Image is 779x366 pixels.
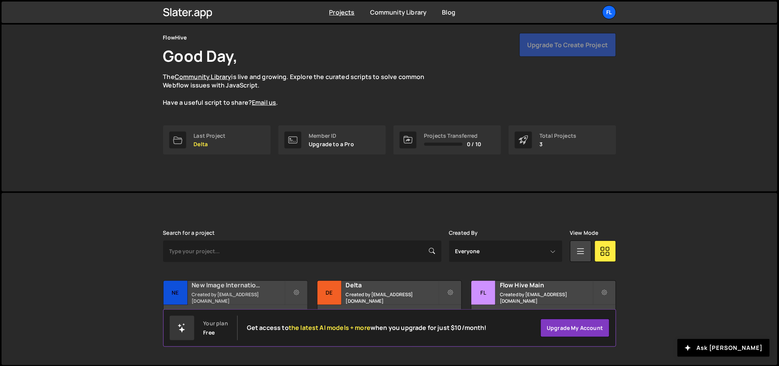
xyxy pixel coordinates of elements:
[540,141,577,147] p: 3
[163,45,238,66] h1: Good Day,
[309,141,354,147] p: Upgrade to a Pro
[163,33,187,42] div: FlowHive
[540,133,577,139] div: Total Projects
[164,281,188,305] div: Ne
[346,281,438,289] h2: Delta
[289,323,370,332] span: the latest AI models + more
[424,133,481,139] div: Projects Transferred
[370,8,427,16] a: Community Library
[163,73,440,107] p: The is live and growing. Explore the curated scripts to solve common Webflow issues with JavaScri...
[449,230,478,236] label: Created By
[203,320,228,326] div: Your plan
[500,291,592,304] small: Created by [EMAIL_ADDRESS][DOMAIN_NAME]
[163,125,271,155] a: Last Project Delta
[175,73,232,81] a: Community Library
[471,280,616,328] a: Fl Flow Hive Main Created by [EMAIL_ADDRESS][DOMAIN_NAME] 8 pages, last updated by [DATE]
[252,98,276,107] a: Email us
[500,281,592,289] h2: Flow Hive Main
[163,230,215,236] label: Search for a project
[317,280,462,328] a: De Delta Created by [EMAIL_ADDRESS][DOMAIN_NAME] 1 page, last updated by [DATE]
[541,319,610,337] a: Upgrade my account
[309,133,354,139] div: Member ID
[318,305,461,328] div: 1 page, last updated by [DATE]
[467,141,481,147] span: 0 / 10
[318,281,342,305] div: De
[247,324,487,331] h2: Get access to when you upgrade for just $10/month!
[602,5,616,19] a: Fl
[163,280,308,328] a: Ne New Image International Created by [EMAIL_ADDRESS][DOMAIN_NAME] 5 pages, last updated by [DATE]
[442,8,456,16] a: Blog
[346,291,438,304] small: Created by [EMAIL_ADDRESS][DOMAIN_NAME]
[329,8,355,16] a: Projects
[471,305,615,328] div: 8 pages, last updated by [DATE]
[194,141,226,147] p: Delta
[570,230,599,236] label: View Mode
[192,281,284,289] h2: New Image International
[194,133,226,139] div: Last Project
[163,241,442,262] input: Type your project...
[192,291,284,304] small: Created by [EMAIL_ADDRESS][DOMAIN_NAME]
[164,305,308,328] div: 5 pages, last updated by [DATE]
[203,330,215,336] div: Free
[678,339,770,357] button: Ask [PERSON_NAME]
[471,281,496,305] div: Fl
